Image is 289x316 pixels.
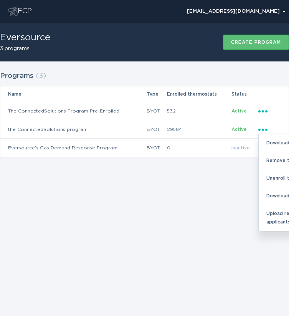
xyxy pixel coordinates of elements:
td: 29584 [167,120,231,139]
div: [EMAIL_ADDRESS][DOMAIN_NAME] [187,9,286,14]
span: Inactive [231,146,250,150]
th: Type [146,86,167,102]
tr: c56c1c64f5d64682bb014449ad4558dc [0,139,289,157]
td: the ConnectedSolutions program [0,120,146,139]
td: 0 [167,139,231,157]
td: BYOT [146,139,167,157]
div: ECP [18,7,32,16]
div: Popover menu [258,107,281,115]
tr: d6cadf48272648d5a1a1be908d1264ec [0,102,289,120]
td: 532 [167,102,231,120]
tr: 7da5011806294c65b3284ef8da718240 [0,120,289,139]
div: Popover menu [183,6,289,17]
th: Name [0,86,146,102]
button: Create program [223,35,289,50]
td: BYOT [146,102,167,120]
td: BYOT [146,120,167,139]
span: Active [231,127,247,132]
button: Open user account details [183,6,289,17]
button: Go to dashboard [8,7,18,16]
th: Status [231,86,258,102]
span: ( 3 ) [36,73,46,79]
th: Enrolled thermostats [167,86,231,102]
tr: Table Headers [0,86,289,102]
span: Active [231,109,247,113]
td: The ConnectedSolutions Program Pre-Enrolled [0,102,146,120]
div: Create program [231,40,281,45]
td: Eversource’s Gas Demand Response Program [0,139,146,157]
